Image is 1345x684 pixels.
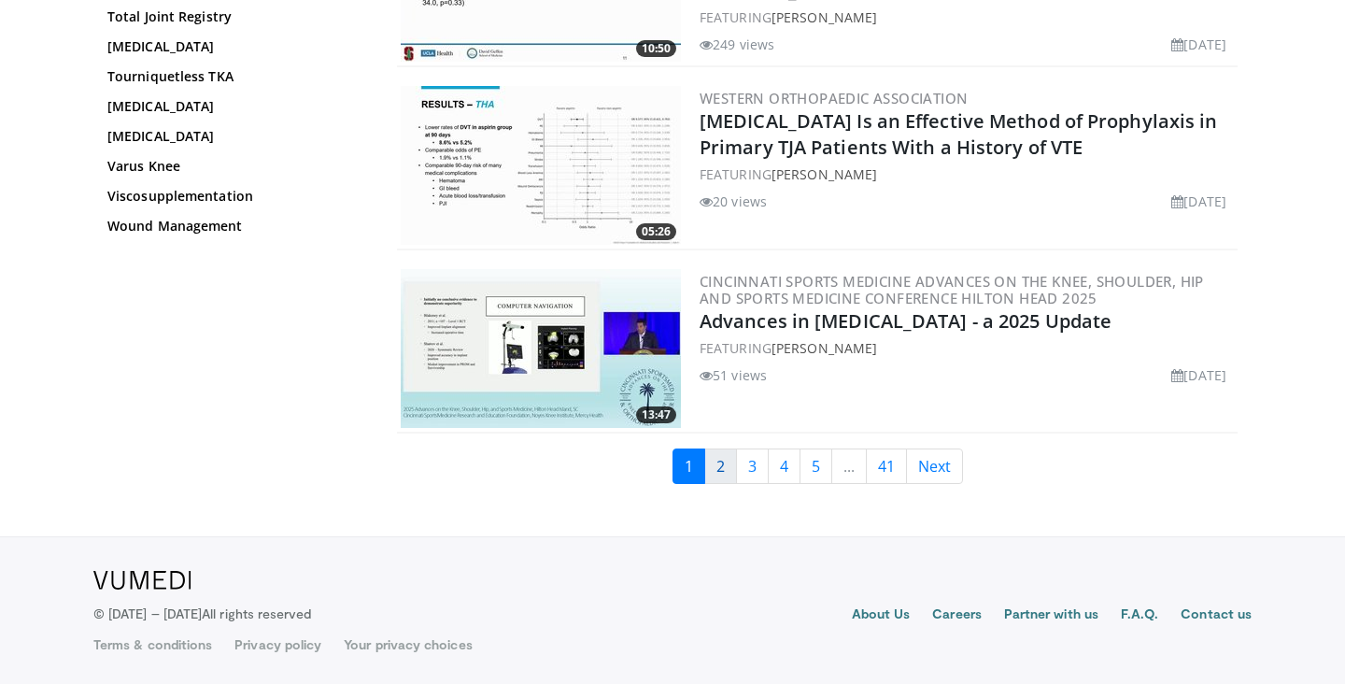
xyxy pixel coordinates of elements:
[93,605,312,623] p: © [DATE] – [DATE]
[700,7,1234,27] div: FEATURING
[906,449,963,484] a: Next
[700,35,774,54] li: 249 views
[1171,35,1226,54] li: [DATE]
[772,165,877,183] a: [PERSON_NAME]
[700,338,1234,358] div: FEATURING
[107,127,360,146] a: [MEDICAL_DATA]
[772,8,877,26] a: [PERSON_NAME]
[107,37,360,56] a: [MEDICAL_DATA]
[700,89,968,107] a: Western Orthopaedic Association
[401,86,681,245] img: d61cac32-414c-4499-bfef-b1a580b794ff.300x170_q85_crop-smart_upscale.jpg
[636,223,676,240] span: 05:26
[768,449,800,484] a: 4
[1171,192,1226,211] li: [DATE]
[1181,605,1252,627] a: Contact us
[866,449,907,484] a: 41
[700,365,767,385] li: 51 views
[93,571,191,590] img: VuMedi Logo
[107,157,360,176] a: Varus Knee
[636,40,676,57] span: 10:50
[736,449,769,484] a: 3
[700,308,1111,334] a: Advances in [MEDICAL_DATA] - a 2025 Update
[107,7,360,26] a: Total Joint Registry
[852,605,911,627] a: About Us
[401,269,681,428] a: 13:47
[800,449,832,484] a: 5
[932,605,982,627] a: Careers
[636,406,676,423] span: 13:47
[234,635,321,654] a: Privacy policy
[202,606,311,621] span: All rights reserved
[700,164,1234,184] div: FEATURING
[772,339,877,357] a: [PERSON_NAME]
[672,449,705,484] a: 1
[700,108,1218,160] a: [MEDICAL_DATA] Is an Effective Method of Prophylaxis in Primary TJA Patients With a History of VTE
[700,272,1204,307] a: Cincinnati Sports Medicine Advances on the Knee, Shoulder, Hip and Sports Medicine Conference Hil...
[1121,605,1158,627] a: F.A.Q.
[1004,605,1098,627] a: Partner with us
[700,192,767,211] li: 20 views
[107,67,360,86] a: Tourniquetless TKA
[401,86,681,245] a: 05:26
[107,187,360,206] a: Viscosupplementation
[107,217,360,235] a: Wound Management
[93,635,212,654] a: Terms & conditions
[401,269,681,428] img: cc9627d5-7bf6-4e68-ba94-5eeb95015ed4.300x170_q85_crop-smart_upscale.jpg
[1171,365,1226,385] li: [DATE]
[397,449,1238,484] nav: Search results pages
[704,449,737,484] a: 2
[344,635,472,654] a: Your privacy choices
[107,97,360,116] a: [MEDICAL_DATA]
